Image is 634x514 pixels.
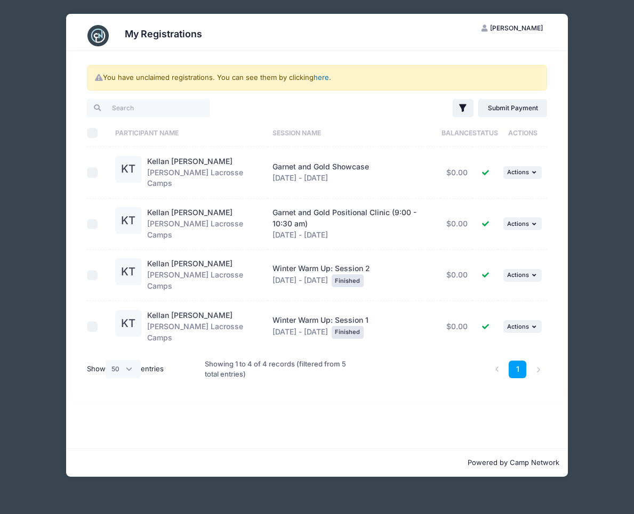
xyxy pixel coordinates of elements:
[147,258,262,292] div: [PERSON_NAME] Lacrosse Camps
[115,258,142,285] div: KT
[509,361,526,378] a: 1
[87,25,109,46] img: CampNetwork
[205,352,351,387] div: Showing 1 to 4 of 4 records (filtered from 5 total entries)
[507,323,529,330] span: Actions
[472,19,552,37] button: [PERSON_NAME]
[87,65,547,91] div: You have unclaimed registrations. You can see them by clicking .
[87,99,210,117] input: Search
[272,208,416,228] span: Garnet and Gold Positional Clinic (9:00 - 10:30 am)
[503,269,542,282] button: Actions
[503,217,542,230] button: Actions
[147,156,262,190] div: [PERSON_NAME] Lacrosse Camps
[314,73,329,81] a: here
[272,315,368,324] span: Winter Warm Up: Session 1
[115,217,142,226] a: KT
[147,157,232,166] a: Kellan [PERSON_NAME]
[147,207,262,241] div: [PERSON_NAME] Lacrosse Camps
[268,119,441,147] th: Session Name: activate to sort column ascending
[332,274,364,287] div: Finished
[503,166,542,179] button: Actions
[272,207,436,241] div: [DATE] - [DATE]
[478,99,547,117] a: Submit Payment
[75,458,559,468] p: Powered by Camp Network
[147,310,262,344] div: [PERSON_NAME] Lacrosse Camps
[441,250,473,301] td: $0.00
[441,147,473,198] td: $0.00
[332,326,364,339] div: Finished
[441,301,473,352] td: $0.00
[147,311,232,320] a: Kellan [PERSON_NAME]
[115,156,142,183] div: KT
[441,199,473,250] td: $0.00
[507,168,529,176] span: Actions
[110,119,268,147] th: Participant Name: activate to sort column ascending
[472,119,498,147] th: Status: activate to sort column ascending
[272,161,436,184] div: [DATE] - [DATE]
[115,320,142,329] a: KT
[507,220,529,227] span: Actions
[507,271,529,279] span: Actions
[147,208,232,217] a: Kellan [PERSON_NAME]
[106,360,141,378] select: Showentries
[272,162,369,171] span: Garnet and Gold Showcase
[272,264,370,273] span: Winter Warm Up: Session 2
[115,268,142,277] a: KT
[272,263,436,287] div: [DATE] - [DATE]
[441,119,473,147] th: Balance: activate to sort column ascending
[125,28,202,39] h3: My Registrations
[87,360,164,378] label: Show entries
[498,119,547,147] th: Actions: activate to sort column ascending
[115,310,142,337] div: KT
[115,165,142,174] a: KT
[87,119,110,147] th: Select All
[490,24,543,32] span: [PERSON_NAME]
[115,207,142,234] div: KT
[147,259,232,268] a: Kellan [PERSON_NAME]
[272,315,436,339] div: [DATE] - [DATE]
[503,320,542,333] button: Actions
